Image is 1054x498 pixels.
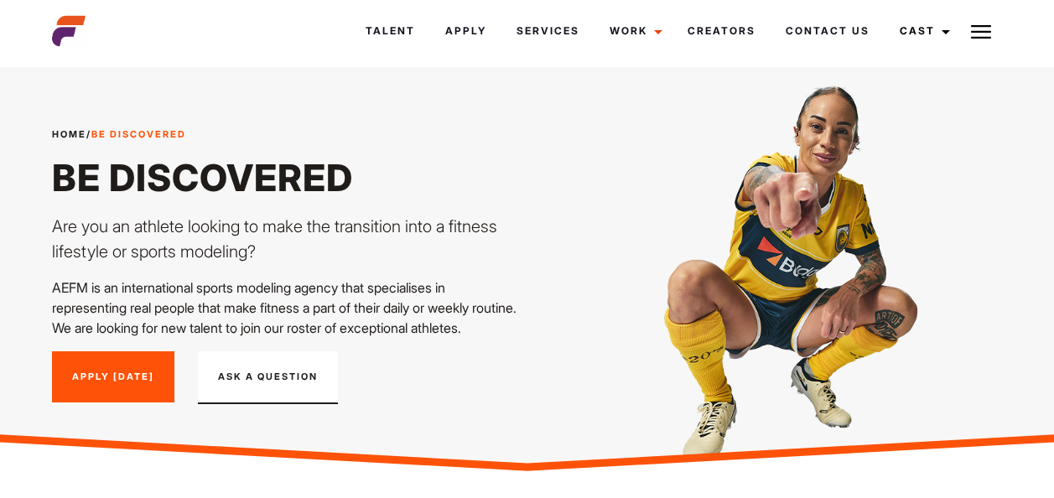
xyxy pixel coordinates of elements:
[91,128,186,140] strong: Be Discovered
[52,127,186,142] span: /
[52,155,517,200] h1: Be Discovered
[52,351,174,403] a: Apply [DATE]
[52,14,86,48] img: cropped-aefm-brand-fav-22-square.png
[771,8,885,54] a: Contact Us
[198,351,338,405] button: Ask A Question
[52,278,517,338] p: AEFM is an international sports modeling agency that specialises in representing real people that...
[501,8,594,54] a: Services
[52,214,517,264] p: Are you an athlete looking to make the transition into a fitness lifestyle or sports modeling?
[594,8,672,54] a: Work
[350,8,430,54] a: Talent
[672,8,771,54] a: Creators
[430,8,501,54] a: Apply
[971,22,991,42] img: Burger icon
[885,8,960,54] a: Cast
[52,128,86,140] a: Home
